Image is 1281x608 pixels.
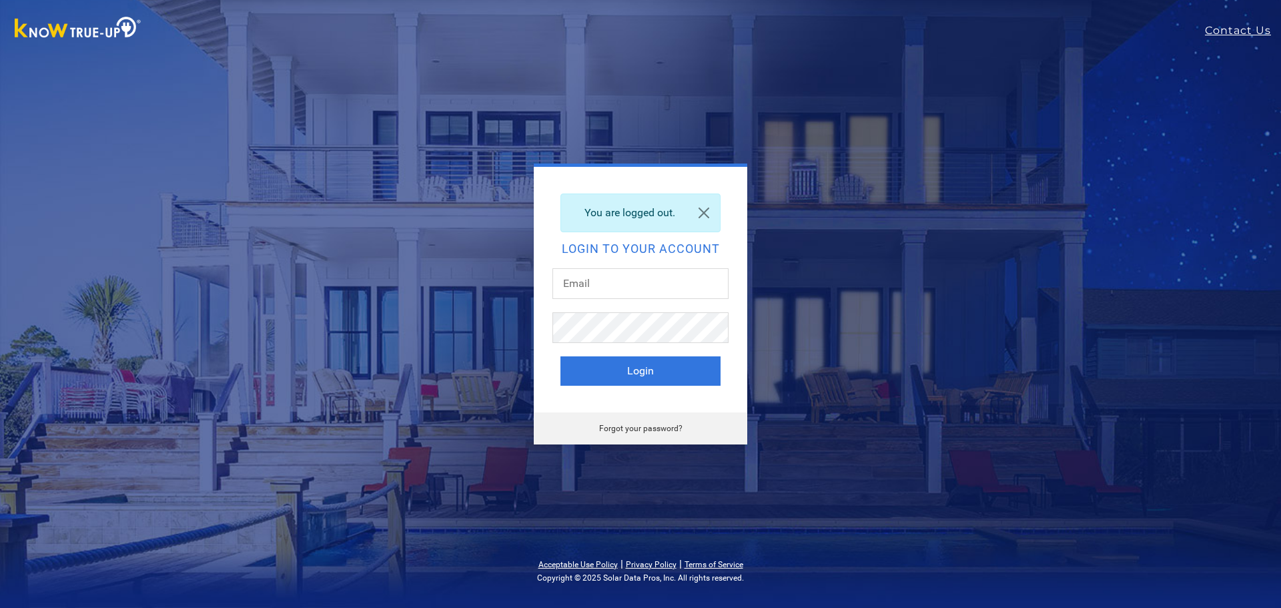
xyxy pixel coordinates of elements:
[685,560,743,569] a: Terms of Service
[8,14,148,44] img: Know True-Up
[560,356,721,386] button: Login
[626,560,677,569] a: Privacy Policy
[560,194,721,232] div: You are logged out.
[679,557,682,570] span: |
[560,243,721,255] h2: Login to your account
[552,268,729,299] input: Email
[599,424,683,433] a: Forgot your password?
[1205,23,1281,39] a: Contact Us
[688,194,720,232] a: Close
[538,560,618,569] a: Acceptable Use Policy
[620,557,623,570] span: |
